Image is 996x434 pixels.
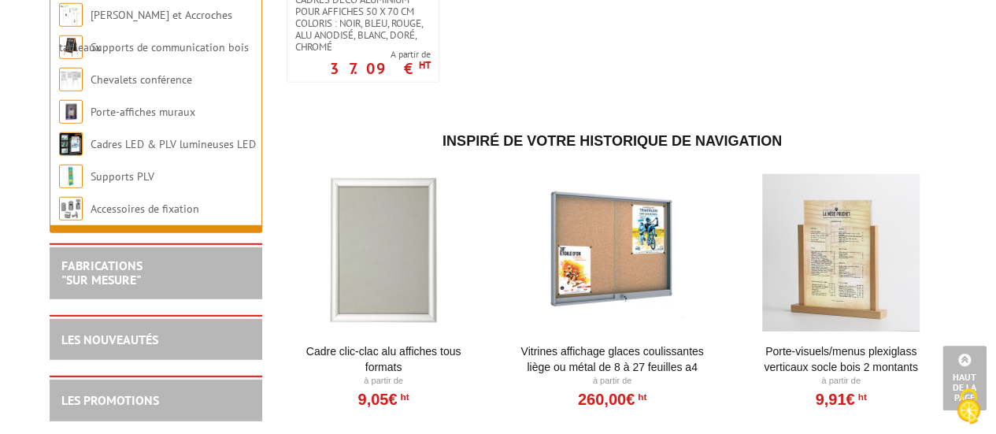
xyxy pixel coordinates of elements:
a: Cadres LED & PLV lumineuses LED [91,137,256,151]
img: Accessoires de fixation [59,197,83,221]
span: A partir de [330,48,431,61]
a: Haut de la page [942,346,987,410]
a: FABRICATIONS"Sur Mesure" [61,258,143,287]
img: Supports PLV [59,165,83,188]
img: Cadres LED & PLV lumineuses LED [59,132,83,156]
img: Porte-affiches muraux [59,100,83,124]
a: LES NOUVEAUTÉS [61,332,158,347]
a: 9,05€HT [357,395,409,404]
img: Chevalets conférence [59,68,83,91]
a: Porte-affiches muraux [91,105,195,119]
a: Vitrines affichage glaces coulissantes liège ou métal de 8 à 27 feuilles A4 [515,343,709,375]
p: 37.09 € [330,64,431,73]
a: Cadre Clic-Clac Alu affiches tous formats [287,343,481,375]
a: Accessoires de fixation [91,202,199,216]
p: À partir de [515,375,709,388]
a: 9,91€HT [815,395,866,404]
img: Cimaises et Accroches tableaux [59,3,83,27]
a: [PERSON_NAME] et Accroches tableaux [59,8,232,54]
a: Supports de communication bois [91,40,249,54]
a: Porte-Visuels/Menus Plexiglass Verticaux Socle Bois 2 Montants [744,343,939,375]
span: Inspiré de votre historique de navigation [442,133,782,149]
a: Chevalets conférence [91,72,192,87]
button: Cookies (fenêtre modale) [941,380,996,434]
p: À partir de [744,375,939,388]
a: 260,00€HT [578,395,646,404]
sup: HT [635,391,646,402]
p: À partir de [287,375,481,388]
sup: HT [854,391,866,402]
a: LES PROMOTIONS [61,392,159,408]
a: Supports PLV [91,169,154,184]
sup: HT [419,58,431,72]
img: Cookies (fenêtre modale) [949,387,988,426]
sup: HT [397,391,409,402]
